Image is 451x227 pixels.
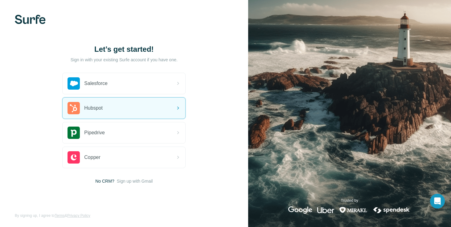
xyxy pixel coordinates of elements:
a: Terms [55,213,65,218]
img: salesforce's logo [68,77,80,90]
img: google's logo [288,206,312,214]
img: pipedrive's logo [68,127,80,139]
a: Privacy Policy [67,213,90,218]
p: Trusted by [341,198,358,203]
span: By signing up, I agree to & [15,213,90,218]
span: Copper [84,154,100,161]
img: Surfe's logo [15,15,46,24]
div: Open Intercom Messenger [430,194,445,209]
button: Sign up with Gmail [117,178,153,184]
img: copper's logo [68,151,80,164]
img: hubspot's logo [68,102,80,114]
h1: Let’s get started! [62,44,186,54]
span: Pipedrive [84,129,105,136]
span: Salesforce [84,80,108,87]
img: spendesk's logo [372,206,411,214]
p: Sign in with your existing Surfe account if you have one. [71,57,178,63]
span: Hubspot [84,104,103,112]
img: uber's logo [317,206,334,214]
img: mirakl's logo [339,206,367,214]
span: No CRM? [95,178,114,184]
